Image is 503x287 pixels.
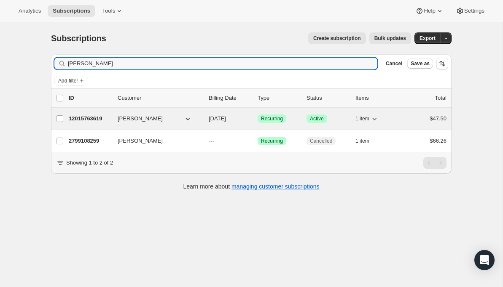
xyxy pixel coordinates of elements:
p: Total [435,94,447,102]
p: Customer [118,94,202,102]
button: Create subscription [308,32,366,44]
button: [PERSON_NAME] [113,134,197,148]
div: 2799108259[PERSON_NAME]---SuccessRecurringCancelled1 item$66.26 [69,135,447,147]
span: Cancel [386,60,402,67]
span: Export [420,35,436,42]
span: $66.26 [430,138,447,144]
span: Add filter [58,77,78,84]
button: Save as [407,58,433,69]
p: ID [69,94,111,102]
p: 12015763619 [69,114,111,123]
nav: Pagination [423,157,447,169]
button: Help [410,5,449,17]
p: Showing 1 to 2 of 2 [66,159,113,167]
button: Bulk updates [369,32,411,44]
button: Add filter [54,76,88,86]
span: 1 item [355,115,369,122]
div: Type [258,94,300,102]
span: Save as [411,60,430,67]
input: Filter subscribers [68,58,377,69]
div: IDCustomerBilling DateTypeStatusItemsTotal [69,94,447,102]
span: Bulk updates [374,35,406,42]
span: Tools [102,8,115,14]
button: Analytics [13,5,46,17]
span: Analytics [19,8,41,14]
button: Cancel [382,58,406,69]
button: Export [414,32,441,44]
span: Active [310,115,324,122]
span: $47.50 [430,115,447,122]
span: Create subscription [313,35,361,42]
div: Open Intercom Messenger [474,250,495,270]
button: [PERSON_NAME] [113,112,197,125]
p: Status [307,94,349,102]
p: 2799108259 [69,137,111,145]
button: Sort the results [436,58,448,69]
span: Subscriptions [51,34,106,43]
button: 1 item [355,113,379,125]
button: Subscriptions [48,5,95,17]
button: Settings [451,5,490,17]
a: managing customer subscriptions [231,183,320,190]
span: 1 item [355,138,369,144]
span: Recurring [261,138,283,144]
span: Subscriptions [53,8,90,14]
span: [DATE] [209,115,226,122]
button: 1 item [355,135,379,147]
span: --- [209,138,214,144]
span: [PERSON_NAME] [118,114,163,123]
button: Tools [97,5,129,17]
div: Items [355,94,398,102]
span: Settings [464,8,484,14]
div: 12015763619[PERSON_NAME][DATE]SuccessRecurringSuccessActive1 item$47.50 [69,113,447,125]
span: Cancelled [310,138,332,144]
span: Recurring [261,115,283,122]
span: [PERSON_NAME] [118,137,163,145]
p: Learn more about [183,182,320,191]
p: Billing Date [209,94,251,102]
span: Help [424,8,435,14]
